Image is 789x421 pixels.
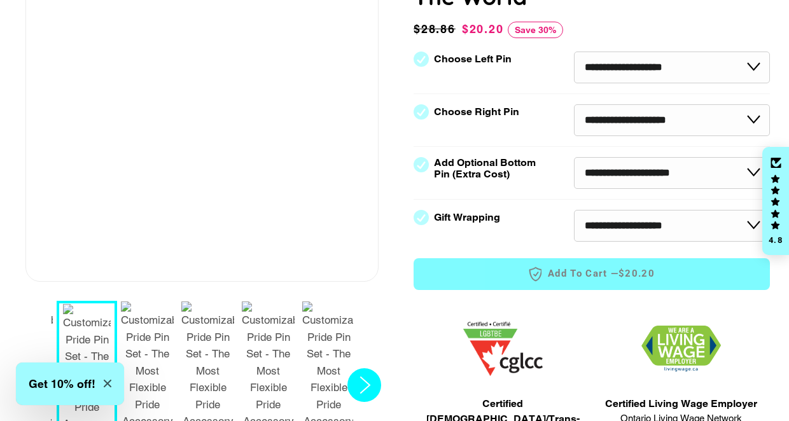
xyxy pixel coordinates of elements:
[641,326,721,372] img: 1706832627.png
[434,157,541,180] label: Add Optional Bottom Pin (Extra Cost)
[434,212,500,223] label: Gift Wrapping
[605,396,757,411] span: Certified Living Wage Employer
[433,266,751,282] span: Add to Cart —
[463,322,543,376] img: 1705457225.png
[618,267,655,280] span: $20.20
[762,147,789,255] div: Click to open Judge.me floating reviews tab
[414,258,770,290] button: Add to Cart —$20.20
[768,236,783,244] div: 4.8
